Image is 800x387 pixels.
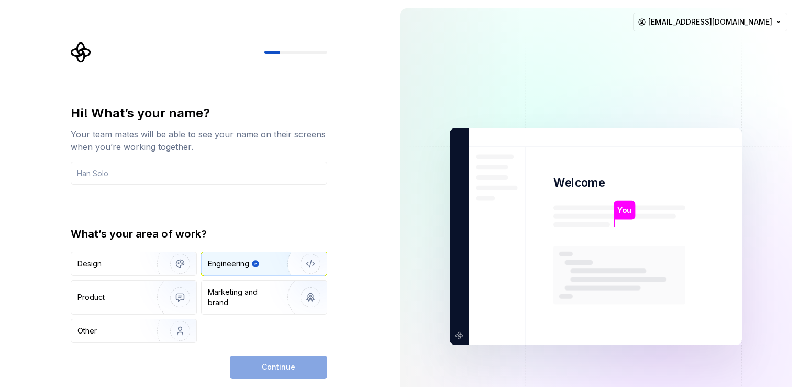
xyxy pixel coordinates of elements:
div: Other [77,326,97,336]
div: Engineering [208,259,249,269]
div: Your team mates will be able to see your name on their screens when you’re working together. [71,128,327,153]
div: Hi! What’s your name? [71,105,327,122]
p: You [617,205,631,216]
div: Marketing and brand [208,287,279,308]
div: Product [77,292,105,303]
button: [EMAIL_ADDRESS][DOMAIN_NAME] [633,13,787,31]
input: Han Solo [71,162,327,185]
p: Welcome [553,175,605,190]
div: What’s your area of work? [71,227,327,241]
svg: Supernova Logo [71,42,92,63]
span: [EMAIL_ADDRESS][DOMAIN_NAME] [648,17,772,27]
div: Design [77,259,102,269]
